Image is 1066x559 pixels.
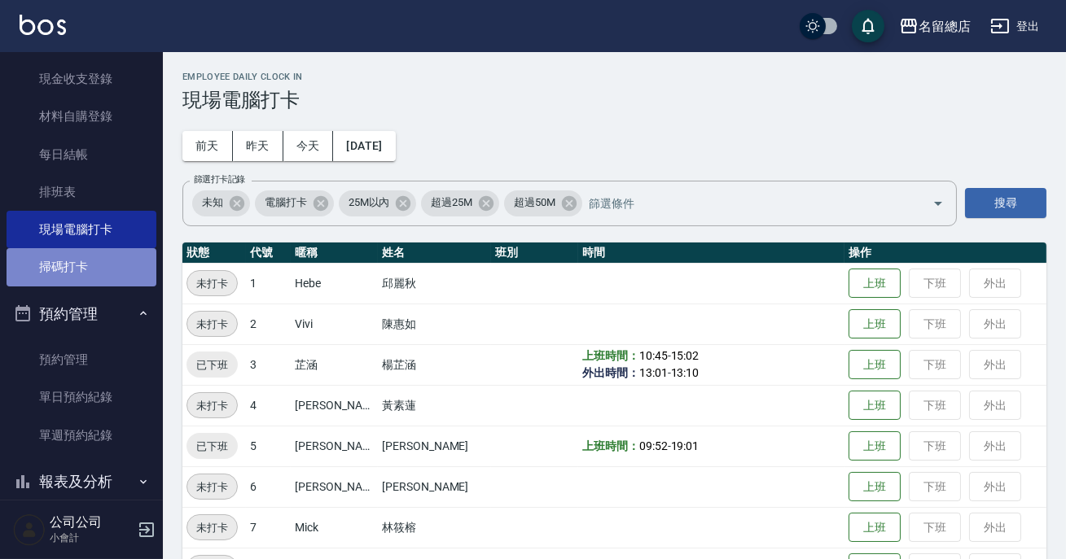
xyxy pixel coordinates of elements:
span: 未打卡 [187,397,237,414]
h5: 公司公司 [50,514,133,531]
span: 未打卡 [187,519,237,536]
td: [PERSON_NAME] [291,466,378,507]
p: 小會計 [50,531,133,545]
span: 未打卡 [187,478,237,496]
td: 邱麗秋 [378,263,491,304]
button: 上班 [849,309,901,339]
button: 前天 [182,131,233,161]
span: 未知 [192,194,233,211]
a: 現場電腦打卡 [7,211,156,248]
span: 10:45 [639,349,668,362]
span: 已下班 [186,356,238,373]
button: [DATE] [333,131,395,161]
div: 未知 [192,190,250,216]
span: 15:02 [671,349,700,362]
button: Open [925,190,951,216]
th: 時間 [578,242,844,264]
td: [PERSON_NAME] [378,466,491,507]
a: 排班表 [7,173,156,211]
a: 每日結帳 [7,136,156,173]
button: 預約管理 [7,293,156,335]
div: 超過50M [504,190,582,216]
h3: 現場電腦打卡 [182,89,1046,111]
img: Logo [20,15,66,35]
button: 名留總店 [893,10,977,43]
th: 姓名 [378,242,491,264]
td: [PERSON_NAME] [291,385,378,426]
div: 名留總店 [919,16,971,37]
button: 上班 [849,350,901,380]
label: 篩選打卡記錄 [194,173,245,186]
td: 林筱榕 [378,507,491,548]
th: 操作 [844,242,1046,264]
button: 報表及分析 [7,461,156,503]
span: 13:10 [671,366,700,379]
th: 代號 [246,242,291,264]
td: [PERSON_NAME] [378,426,491,466]
td: 陳惠如 [378,304,491,344]
td: 4 [246,385,291,426]
a: 預約管理 [7,341,156,378]
input: 篩選條件 [585,189,904,217]
a: 掃碼打卡 [7,248,156,286]
a: 現金收支登錄 [7,60,156,98]
div: 超過25M [421,190,499,216]
th: 狀態 [182,242,246,264]
td: 6 [246,466,291,507]
td: 黃素蓮 [378,385,491,426]
button: 登出 [984,11,1046,41]
th: 班別 [491,242,578,264]
span: 已下班 [186,438,238,455]
span: 超過25M [421,194,482,211]
td: 3 [246,344,291,385]
span: 超過50M [504,194,565,211]
span: 09:52 [639,439,668,452]
td: 2 [246,304,291,344]
span: 25M以內 [339,194,400,211]
td: 5 [246,426,291,466]
span: 13:01 [639,366,668,379]
td: 芷涵 [291,344,378,385]
button: 搜尋 [965,188,1046,218]
td: 1 [246,263,291,304]
div: 電腦打卡 [255,190,334,216]
td: Vivi [291,304,378,344]
a: 單日預約紀錄 [7,378,156,416]
button: 昨天 [233,131,283,161]
td: - [578,426,844,466]
b: 外出時間： [582,366,639,379]
span: 電腦打卡 [255,194,317,211]
td: [PERSON_NAME] [291,426,378,466]
td: Mick [291,507,378,548]
td: Hebe [291,263,378,304]
button: 上班 [849,472,901,502]
img: Person [13,513,46,546]
td: 7 [246,507,291,548]
b: 上班時間： [582,349,639,362]
b: 上班時間： [582,439,639,452]
span: 未打卡 [187,275,237,292]
a: 材料自購登錄 [7,98,156,135]
span: 未打卡 [187,316,237,333]
div: 25M以內 [339,190,417,216]
button: 上班 [849,269,901,299]
button: 上班 [849,513,901,543]
th: 暱稱 [291,242,378,264]
td: 楊芷涵 [378,344,491,385]
span: 19:01 [671,439,700,452]
button: save [852,10,884,42]
a: 單週預約紀錄 [7,417,156,454]
button: 上班 [849,391,901,421]
button: 今天 [283,131,334,161]
td: - - [578,344,844,385]
button: 上班 [849,431,901,461]
h2: Employee Daily Clock In [182,72,1046,82]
